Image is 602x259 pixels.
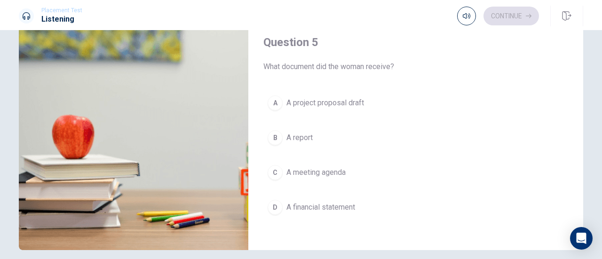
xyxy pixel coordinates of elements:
[268,165,283,180] div: C
[268,130,283,145] div: B
[286,167,346,178] span: A meeting agenda
[570,227,593,250] div: Open Intercom Messenger
[268,95,283,110] div: A
[263,91,568,115] button: AA project proposal draft
[286,202,355,213] span: A financial statement
[286,132,313,143] span: A report
[263,161,568,184] button: CA meeting agenda
[41,14,82,25] h1: Listening
[263,61,568,72] span: What document did the woman receive?
[268,200,283,215] div: D
[263,35,568,50] h4: Question 5
[263,196,568,219] button: DA financial statement
[263,126,568,149] button: BA report
[286,97,364,109] span: A project proposal draft
[19,21,248,250] img: Discussing a New Project Proposal
[41,7,82,14] span: Placement Test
